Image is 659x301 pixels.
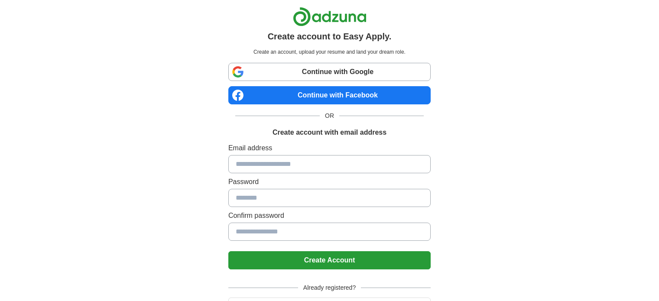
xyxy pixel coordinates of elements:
span: OR [320,111,339,120]
p: Create an account, upload your resume and land your dream role. [230,48,429,56]
label: Password [228,177,431,187]
h1: Create account with email address [273,127,386,138]
img: Adzuna logo [293,7,367,26]
h1: Create account to Easy Apply. [268,30,392,43]
button: Create Account [228,251,431,269]
label: Email address [228,143,431,153]
span: Already registered? [298,283,361,292]
a: Continue with Facebook [228,86,431,104]
a: Continue with Google [228,63,431,81]
label: Confirm password [228,210,431,221]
